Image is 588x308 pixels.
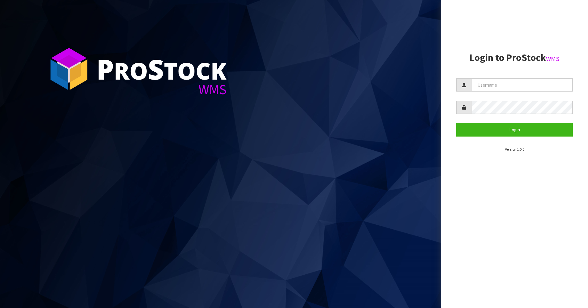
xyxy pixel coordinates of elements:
div: WMS [96,83,227,96]
small: WMS [546,55,560,63]
button: Login [456,123,573,136]
h2: Login to ProStock [456,52,573,63]
span: S [148,50,164,88]
small: Version 1.0.0 [505,147,524,152]
input: Username [472,78,573,92]
div: ro tock [96,55,227,83]
img: ProStock Cube [46,46,92,92]
span: P [96,50,114,88]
